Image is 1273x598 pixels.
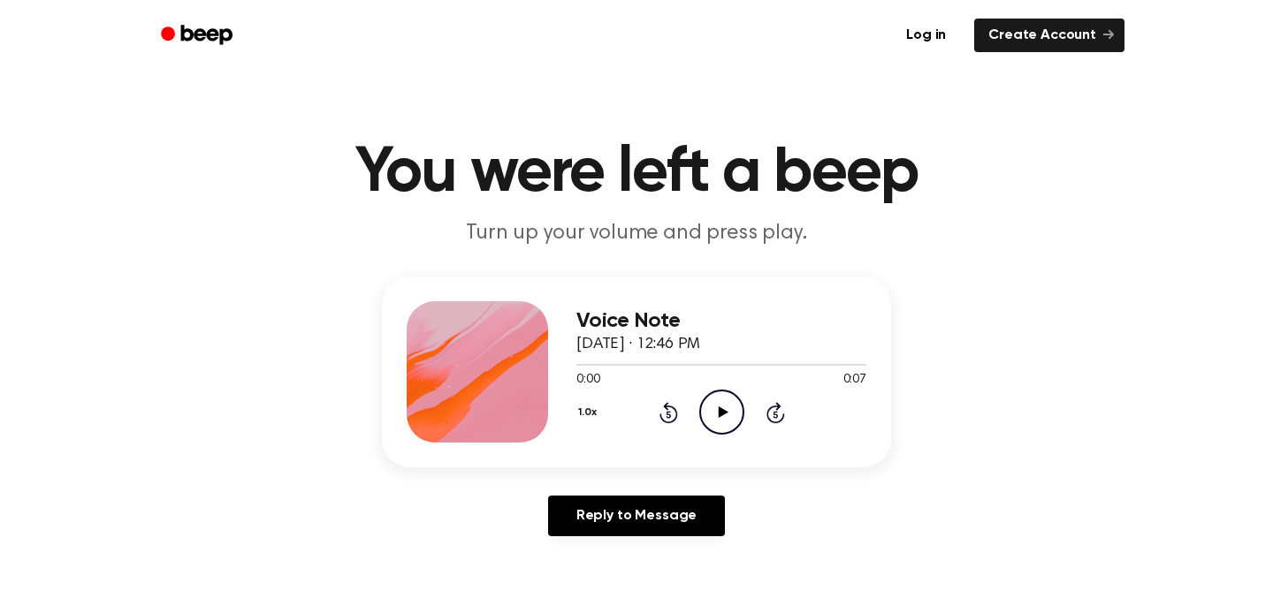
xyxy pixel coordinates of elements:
h1: You were left a beep [184,141,1089,205]
a: Create Account [974,19,1124,52]
span: 0:00 [576,371,599,390]
a: Beep [149,19,248,53]
span: [DATE] · 12:46 PM [576,337,700,352]
h3: Voice Note [576,309,866,333]
button: 1.0x [576,397,603,428]
a: Reply to Message [548,496,725,536]
span: 0:07 [843,371,866,390]
p: Turn up your volume and press play. [297,219,976,248]
a: Log in [888,15,964,56]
